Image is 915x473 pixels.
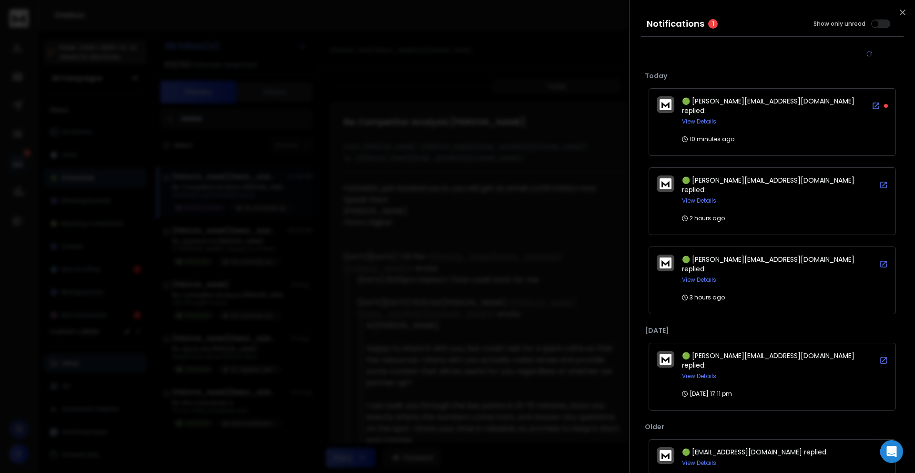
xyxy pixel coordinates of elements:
[682,276,716,284] button: View Details
[682,459,716,467] button: View Details
[682,294,725,301] p: 3 hours ago
[682,118,716,125] button: View Details
[682,96,854,115] span: 🟢 [PERSON_NAME][EMAIL_ADDRESS][DOMAIN_NAME] replied:
[660,99,671,110] img: logo
[645,422,900,432] p: Older
[708,19,718,29] span: 1
[647,17,704,31] h3: Notifications
[682,197,716,205] button: View Details
[880,440,903,463] div: Open Intercom Messenger
[682,372,716,380] button: View Details
[682,135,734,143] p: 10 minutes ago
[645,326,900,335] p: [DATE]
[682,390,732,398] p: [DATE] 17:11 pm
[660,257,671,268] img: logo
[682,351,854,370] span: 🟢 [PERSON_NAME][EMAIL_ADDRESS][DOMAIN_NAME] replied:
[645,71,900,81] p: Today
[660,178,671,189] img: logo
[660,450,671,461] img: logo
[682,447,828,457] span: 🟢 [EMAIL_ADDRESS][DOMAIN_NAME] replied:
[682,175,854,195] span: 🟢 [PERSON_NAME][EMAIL_ADDRESS][DOMAIN_NAME] replied:
[660,354,671,365] img: logo
[682,215,725,222] p: 2 hours ago
[813,20,865,28] label: Show only unread
[682,255,854,274] span: 🟢 [PERSON_NAME][EMAIL_ADDRESS][DOMAIN_NAME] replied:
